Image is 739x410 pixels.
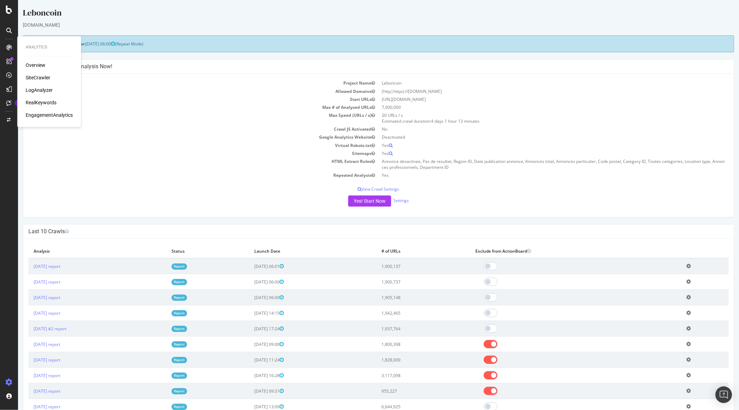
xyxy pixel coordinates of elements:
[153,357,169,363] a: Report
[452,244,663,258] th: Exclude from ActionBoard
[5,21,716,28] div: [DOMAIN_NAME]
[330,195,373,207] button: Yes! Start Now
[361,111,711,125] td: 20 URLs / s Estimated crawl duration:
[153,279,169,285] a: Report
[237,388,266,394] span: [DATE] 09:31
[153,388,169,394] a: Report
[26,99,56,106] a: RealKeywords
[361,133,711,141] td: Deactivated
[153,373,169,378] a: Report
[358,290,452,305] td: 1,905,148
[361,79,711,87] td: Leboncoin
[5,7,716,21] div: Leboncoin
[153,341,169,347] a: Report
[361,171,711,179] td: Yes
[5,35,716,52] div: (Repeat Mode)
[358,368,452,383] td: 3,117,098
[10,87,361,95] td: Allowed Domains
[153,263,169,269] a: Report
[10,79,361,87] td: Project Name
[237,263,266,269] span: [DATE] 06:01
[10,41,68,47] strong: Next Launch Scheduled for:
[237,295,266,300] span: [DATE] 06:00
[358,352,452,368] td: 1,828,009
[237,279,266,285] span: [DATE] 06:00
[361,125,711,133] td: No
[16,388,42,394] a: [DATE] report
[358,258,452,274] td: 1,900,137
[361,87,711,95] td: (http|https)://[DOMAIN_NAME]
[148,244,231,258] th: Status
[10,95,361,103] td: Start URLs
[237,373,266,378] span: [DATE] 16:28
[26,75,50,81] a: SiteCrawler
[361,95,711,103] td: [URL][DOMAIN_NAME]
[10,186,711,192] p: View Crawl Settings
[358,274,452,290] td: 1,900,737
[237,404,266,410] span: [DATE] 13:00
[16,279,42,285] a: [DATE] report
[10,141,361,149] td: Virtual Robots.txt
[16,326,49,332] a: [DATE] #2 report
[10,244,148,258] th: Analysis
[153,310,169,316] a: Report
[358,305,452,321] td: 1,942,465
[26,87,53,94] a: LogAnalyzer
[413,118,462,124] span: 4 days 1 hour 13 minutes
[10,63,711,70] h4: Configure your New Analysis Now!
[15,100,21,106] div: Tooltip anchor
[358,383,452,399] td: 955,227
[16,357,42,363] a: [DATE] report
[237,357,266,363] span: [DATE] 11:24
[361,157,711,171] td: Annonce desactivee, Pas de resultat, Region ID, Date publication annonce, Annonces total, Annonce...
[10,149,361,157] td: Sitemaps
[68,41,97,47] span: [DATE] 06:00
[10,133,361,141] td: Google Analytics Website
[715,386,732,403] div: Open Intercom Messenger
[358,244,452,258] th: # of URLs
[16,373,42,378] a: [DATE] report
[231,244,359,258] th: Launch Date
[10,111,361,125] td: Max Speed (URLs / s)
[16,310,42,316] a: [DATE] report
[361,103,711,111] td: 7,000,000
[16,341,42,347] a: [DATE] report
[26,62,45,69] a: Overview
[10,171,361,179] td: Repeated Analysis
[153,404,169,410] a: Report
[361,149,711,157] td: Yes
[358,337,452,352] td: 1,800,398
[153,295,169,300] a: Report
[16,263,42,269] a: [DATE] report
[361,141,711,149] td: Yes
[10,125,361,133] td: Crawl JS Activated
[237,341,266,347] span: [DATE] 09:00
[16,404,42,410] a: [DATE] report
[10,157,361,171] td: HTML Extract Rules
[153,326,169,332] a: Report
[358,321,452,337] td: 1,937,764
[26,44,73,50] div: Analytics
[237,310,266,316] span: [DATE] 14:15
[10,103,361,111] td: Max # of Analysed URLs
[10,228,711,235] h4: Last 10 Crawls
[375,198,391,204] a: Settings
[237,326,266,332] span: [DATE] 17:24
[16,295,42,300] a: [DATE] report
[26,112,73,119] a: EngagementAnalytics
